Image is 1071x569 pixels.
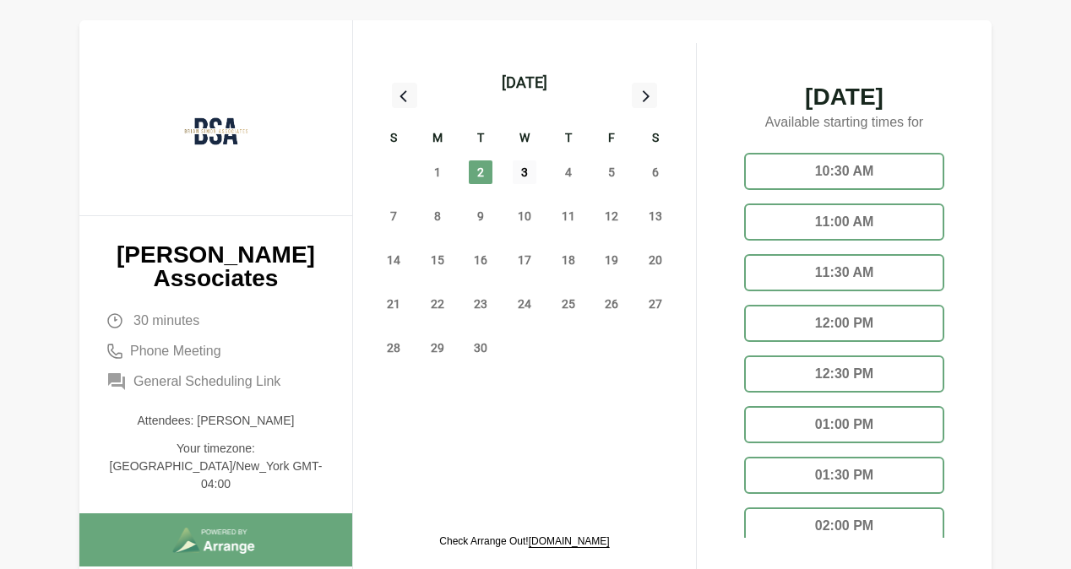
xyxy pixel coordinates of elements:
span: Friday, September 26, 2025 [600,292,623,316]
span: Saturday, September 27, 2025 [644,292,667,316]
span: Friday, September 19, 2025 [600,248,623,272]
span: Thursday, September 18, 2025 [557,248,580,272]
span: Tuesday, September 2, 2025 [469,160,492,184]
span: Thursday, September 11, 2025 [557,204,580,228]
div: 01:30 PM [744,457,944,494]
span: General Scheduling Link [133,371,280,392]
div: F [590,128,634,150]
a: [DOMAIN_NAME] [529,535,610,547]
span: Sunday, September 14, 2025 [382,248,405,272]
span: Sunday, September 21, 2025 [382,292,405,316]
p: Available starting times for [731,109,958,139]
span: Monday, September 1, 2025 [426,160,449,184]
div: S [372,128,416,150]
div: [DATE] [502,71,547,95]
div: 10:30 AM [744,153,944,190]
p: Attendees: [PERSON_NAME] [106,412,325,430]
span: Thursday, September 25, 2025 [557,292,580,316]
span: Tuesday, September 9, 2025 [469,204,492,228]
div: 11:00 AM [744,203,944,241]
p: Check Arrange Out! [439,534,609,548]
div: S [633,128,677,150]
div: 12:00 PM [744,305,944,342]
span: Wednesday, September 10, 2025 [513,204,536,228]
span: [DATE] [731,85,958,109]
span: Thursday, September 4, 2025 [557,160,580,184]
div: T [459,128,503,150]
div: 11:30 AM [744,254,944,291]
span: Tuesday, September 16, 2025 [469,248,492,272]
div: W [503,128,546,150]
span: Monday, September 8, 2025 [426,204,449,228]
span: Saturday, September 6, 2025 [644,160,667,184]
p: Your timezone: [GEOGRAPHIC_DATA]/New_York GMT-04:00 [106,440,325,493]
span: Friday, September 5, 2025 [600,160,623,184]
span: 30 minutes [133,311,199,331]
span: Monday, September 22, 2025 [426,292,449,316]
span: Sunday, September 7, 2025 [382,204,405,228]
span: Saturday, September 13, 2025 [644,204,667,228]
div: 01:00 PM [744,406,944,443]
span: Saturday, September 20, 2025 [644,248,667,272]
div: 12:30 PM [744,355,944,393]
span: Phone Meeting [130,341,221,361]
span: Tuesday, September 23, 2025 [469,292,492,316]
div: M [416,128,459,150]
span: Wednesday, September 17, 2025 [513,248,536,272]
span: Friday, September 12, 2025 [600,204,623,228]
span: Monday, September 29, 2025 [426,336,449,360]
div: 02:00 PM [744,507,944,545]
span: Sunday, September 28, 2025 [382,336,405,360]
p: [PERSON_NAME] Associates [106,243,325,290]
div: T [546,128,590,150]
span: Tuesday, September 30, 2025 [469,336,492,360]
span: Wednesday, September 3, 2025 [513,160,536,184]
span: Monday, September 15, 2025 [426,248,449,272]
span: Wednesday, September 24, 2025 [513,292,536,316]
